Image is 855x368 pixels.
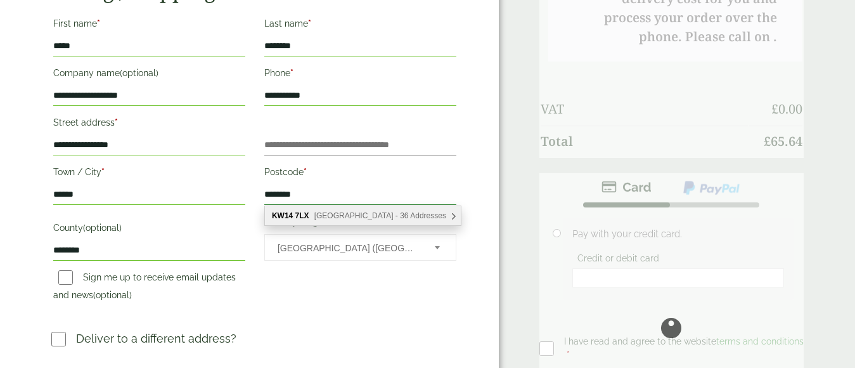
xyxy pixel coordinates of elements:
abbr: required [290,68,293,78]
label: Company name [53,64,245,86]
abbr: required [304,167,307,177]
span: (optional) [120,68,158,78]
b: KW14 [272,211,293,220]
label: First name [53,15,245,36]
span: (optional) [93,290,132,300]
input: Sign me up to receive email updates and news(optional) [58,270,73,285]
abbr: required [97,18,100,29]
label: Street address [53,114,245,135]
abbr: required [101,167,105,177]
label: Sign me up to receive email updates and news [53,272,236,304]
span: [GEOGRAPHIC_DATA] - 36 Addresses [314,211,446,220]
span: Country/Region [264,234,456,261]
label: Last name [264,15,456,36]
span: United Kingdom (UK) [278,235,418,261]
label: County [53,219,245,240]
abbr: required [308,18,311,29]
b: 7LX [295,211,309,220]
p: Deliver to a different address? [76,330,236,347]
label: Phone [264,64,456,86]
div: KW14 7LX [265,206,461,225]
span: (optional) [83,223,122,233]
label: Postcode [264,163,456,185]
abbr: required [115,117,118,128]
label: Town / City [53,163,245,185]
